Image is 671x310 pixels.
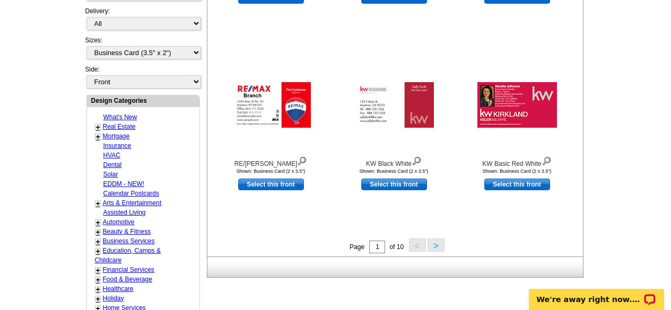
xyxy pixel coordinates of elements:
a: + [96,247,100,255]
div: Sizes: [85,36,200,65]
img: view design details [297,154,307,166]
a: Mortgage [103,132,130,140]
a: Arts & Entertainment [103,199,162,207]
a: + [96,285,100,294]
a: Dental [103,161,122,169]
img: KW Basic Red White [477,82,557,128]
a: Financial Services [103,266,154,273]
a: Calendar Postcards [103,190,159,197]
img: KW Black White [354,82,434,128]
div: Shown: Business Card (2 x 3.5") [459,169,576,174]
a: Automotive [103,218,135,226]
a: + [96,199,100,208]
a: Assisted Living [103,209,146,216]
a: Education, Camps & Childcare [95,247,161,264]
iframe: LiveChat chat widget [522,277,671,310]
a: Real Estate [103,123,136,130]
div: KW Basic Red White [459,154,576,169]
a: use this design [238,179,304,190]
div: Side: [85,65,200,90]
a: + [96,123,100,131]
a: Food & Beverage [103,276,152,283]
a: + [96,266,100,274]
a: Beauty & Fitness [103,228,151,235]
button: > [428,238,445,252]
a: What's New [103,113,137,121]
a: Healthcare [103,285,134,293]
div: Delivery: [85,6,200,36]
a: use this design [361,179,427,190]
a: + [96,237,100,246]
div: Design Categories [87,95,199,105]
a: + [96,132,100,141]
a: use this design [484,179,550,190]
a: Holiday [103,295,124,302]
a: Business Services [103,237,155,245]
div: RE/[PERSON_NAME] [213,154,329,169]
button: < [409,238,426,252]
div: Shown: Business Card (2 x 3.5") [336,169,452,174]
img: view design details [542,154,552,166]
a: + [96,218,100,227]
a: Insurance [103,142,132,149]
img: RE/MAX Black White [231,82,311,128]
a: Solar [103,171,118,178]
div: KW Black White [336,154,452,169]
a: + [96,228,100,236]
a: + [96,276,100,284]
div: Shown: Business Card (2 x 3.5") [213,169,329,174]
span: of 10 [389,243,404,251]
a: HVAC [103,152,120,159]
a: EDDM - NEW! [103,180,144,188]
span: Page [350,243,364,251]
a: + [96,295,100,303]
img: view design details [412,154,422,166]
